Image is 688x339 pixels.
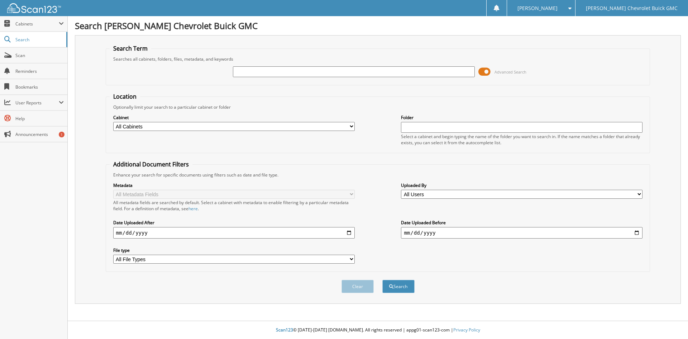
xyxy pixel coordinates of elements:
[113,199,355,212] div: All metadata fields are searched by default. Select a cabinet with metadata to enable filtering b...
[401,114,642,121] label: Folder
[59,132,64,137] div: 1
[401,133,642,146] div: Select a cabinet and begin typing the name of the folder you want to search in. If the name match...
[113,220,355,226] label: Date Uploaded After
[494,69,526,75] span: Advanced Search
[113,227,355,239] input: start
[401,182,642,188] label: Uploaded By
[15,68,64,74] span: Reminders
[276,327,293,333] span: Scan123
[341,280,374,293] button: Clear
[453,327,480,333] a: Privacy Policy
[110,160,192,168] legend: Additional Document Filters
[382,280,415,293] button: Search
[68,321,688,339] div: © [DATE]-[DATE] [DOMAIN_NAME]. All rights reserved | appg01-scan123-com |
[15,52,64,58] span: Scan
[110,172,646,178] div: Enhance your search for specific documents using filters such as date and file type.
[401,227,642,239] input: end
[110,93,140,100] legend: Location
[15,131,64,137] span: Announcements
[15,100,59,106] span: User Reports
[113,114,355,121] label: Cabinet
[517,6,558,10] span: [PERSON_NAME]
[75,20,681,32] h1: Search [PERSON_NAME] Chevrolet Buick GMC
[110,44,151,52] legend: Search Term
[401,220,642,226] label: Date Uploaded Before
[15,21,59,27] span: Cabinets
[113,182,355,188] label: Metadata
[110,104,646,110] div: Optionally limit your search to a particular cabinet or folder
[110,56,646,62] div: Searches all cabinets, folders, files, metadata, and keywords
[15,116,64,122] span: Help
[7,3,61,13] img: scan123-logo-white.svg
[188,206,198,212] a: here
[586,6,678,10] span: [PERSON_NAME] Chevrolet Buick GMC
[15,84,64,90] span: Bookmarks
[113,247,355,253] label: File type
[15,37,63,43] span: Search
